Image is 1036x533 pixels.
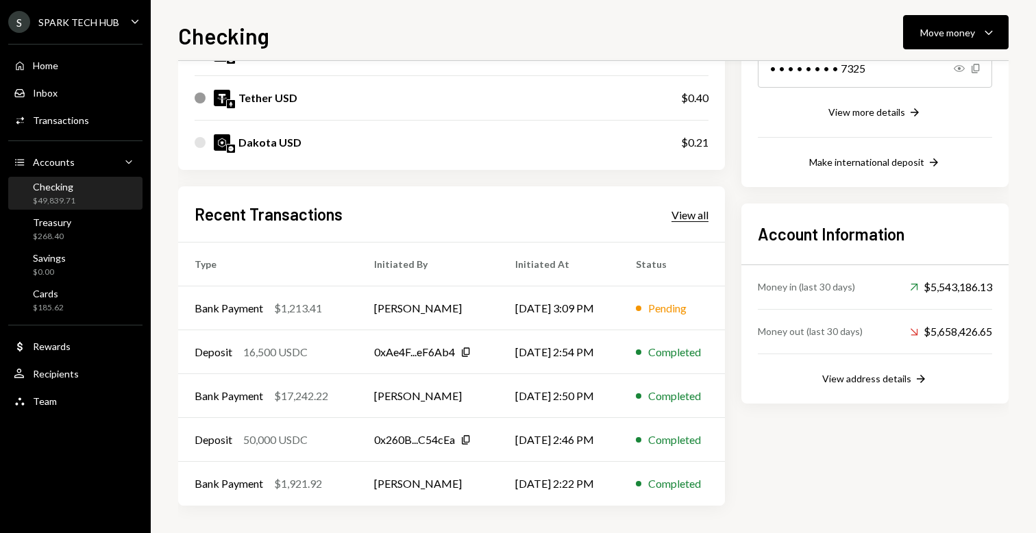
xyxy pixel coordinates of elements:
div: Dakota USD [238,134,301,151]
div: $0.21 [681,134,708,151]
th: Type [178,243,358,286]
div: $49,839.71 [33,195,75,207]
div: Completed [648,432,701,448]
div: Money in (last 30 days) [758,280,855,294]
img: ethereum-mainnet [227,100,235,108]
div: Treasury [33,216,71,228]
div: Completed [648,475,701,492]
div: $5,543,186.13 [910,279,992,295]
div: View address details [822,373,911,384]
div: Transactions [33,114,89,126]
div: $185.62 [33,302,64,314]
div: $1,921.92 [274,475,322,492]
th: Initiated At [499,243,619,286]
td: [DATE] 2:22 PM [499,462,619,506]
div: Deposit [195,344,232,360]
a: Team [8,388,143,413]
div: Bank Payment [195,300,263,317]
div: $0.00 [33,266,66,278]
button: Make international deposit [809,156,941,171]
div: Savings [33,252,66,264]
td: [DATE] 2:54 PM [499,330,619,374]
div: Recipients [33,368,79,380]
a: Checking$49,839.71 [8,177,143,210]
a: Rewards [8,334,143,358]
div: Pending [648,300,687,317]
div: 16,500 USDC [243,344,308,360]
div: $17,242.22 [274,388,328,404]
th: Status [619,243,725,286]
td: [PERSON_NAME] [358,374,498,418]
div: Cards [33,288,64,299]
div: 50,000 USDC [243,432,308,448]
button: View address details [822,372,928,387]
div: Move money [920,25,975,40]
div: $0.40 [681,90,708,106]
a: Savings$0.00 [8,248,143,281]
h2: Account Information [758,223,992,245]
div: $268.40 [33,231,71,243]
a: View all [671,207,708,222]
a: Recipients [8,361,143,386]
th: Initiated By [358,243,498,286]
div: View all [671,208,708,222]
button: View more details [828,106,922,121]
div: • • • • • • • • 7325 [758,49,992,88]
a: Treasury$268.40 [8,212,143,245]
td: [DATE] 2:46 PM [499,418,619,462]
img: DKUSD [214,134,230,151]
img: base-mainnet [227,145,235,153]
img: USDT [214,90,230,106]
div: SPARK TECH HUB [38,16,119,28]
a: Accounts [8,149,143,174]
div: 0xAe4F...eF6Ab4 [374,344,455,360]
td: [DATE] 3:09 PM [499,286,619,330]
div: $1,213.41 [274,300,322,317]
div: S [8,11,30,33]
a: Inbox [8,80,143,105]
div: Team [33,395,57,407]
a: Transactions [8,108,143,132]
td: [DATE] 2:50 PM [499,374,619,418]
div: Bank Payment [195,475,263,492]
div: Completed [648,388,701,404]
td: [PERSON_NAME] [358,286,498,330]
div: Checking [33,181,75,193]
button: Move money [903,15,1009,49]
div: View more details [828,106,905,118]
div: Home [33,60,58,71]
div: Tether USD [238,90,297,106]
div: Accounts [33,156,75,168]
a: Cards$185.62 [8,284,143,317]
div: Money out (last 30 days) [758,324,863,338]
div: Inbox [33,87,58,99]
div: Make international deposit [809,156,924,168]
div: Completed [648,344,701,360]
h1: Checking [178,22,269,49]
div: Rewards [33,340,71,352]
div: $5,658,426.65 [910,323,992,340]
div: 0x260B...C54cEa [374,432,455,448]
div: Deposit [195,432,232,448]
div: Bank Payment [195,388,263,404]
td: [PERSON_NAME] [358,462,498,506]
h2: Recent Transactions [195,203,343,225]
a: Home [8,53,143,77]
